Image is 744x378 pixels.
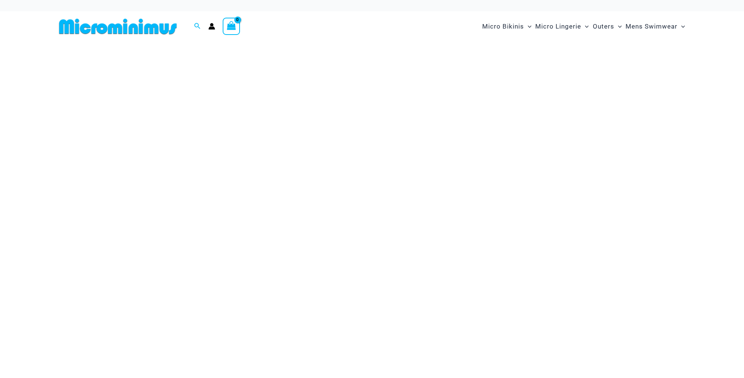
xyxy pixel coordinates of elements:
[626,17,677,36] span: Mens Swimwear
[223,18,240,35] a: View Shopping Cart, empty
[581,17,589,36] span: Menu Toggle
[482,17,524,36] span: Micro Bikinis
[533,15,591,38] a: Micro LingerieMenu ToggleMenu Toggle
[194,22,201,31] a: Search icon link
[208,23,215,30] a: Account icon link
[56,18,180,35] img: MM SHOP LOGO FLAT
[524,17,531,36] span: Menu Toggle
[535,17,581,36] span: Micro Lingerie
[591,15,624,38] a: OutersMenu ToggleMenu Toggle
[593,17,614,36] span: Outers
[480,15,533,38] a: Micro BikinisMenu ToggleMenu Toggle
[677,17,685,36] span: Menu Toggle
[624,15,687,38] a: Mens SwimwearMenu ToggleMenu Toggle
[479,14,688,39] nav: Site Navigation
[614,17,622,36] span: Menu Toggle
